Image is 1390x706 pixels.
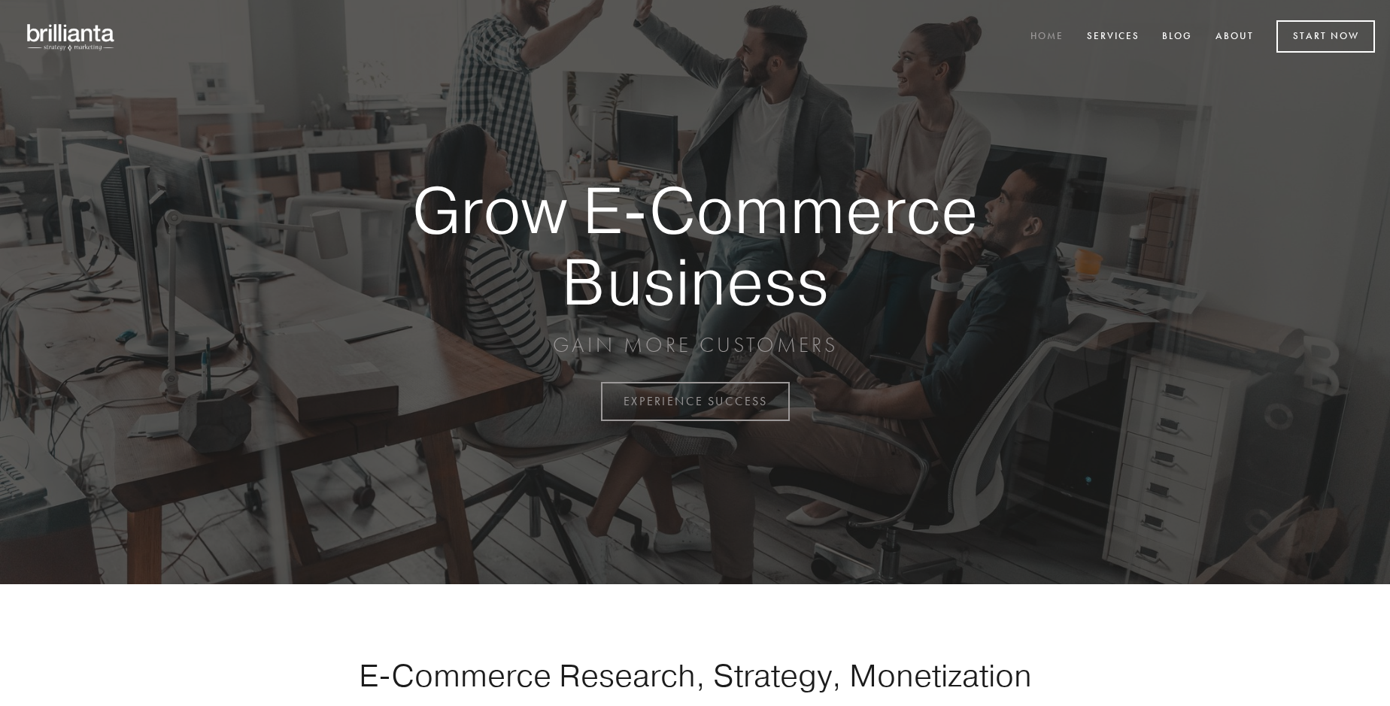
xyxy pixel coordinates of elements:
a: Home [1021,25,1073,50]
h1: E-Commerce Research, Strategy, Monetization [311,656,1079,694]
strong: Grow E-Commerce Business [360,174,1030,317]
a: EXPERIENCE SUCCESS [601,382,790,421]
a: About [1206,25,1264,50]
p: GAIN MORE CUSTOMERS [360,332,1030,359]
a: Blog [1152,25,1202,50]
a: Start Now [1276,20,1375,53]
img: brillianta - research, strategy, marketing [15,15,128,59]
a: Services [1077,25,1149,50]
